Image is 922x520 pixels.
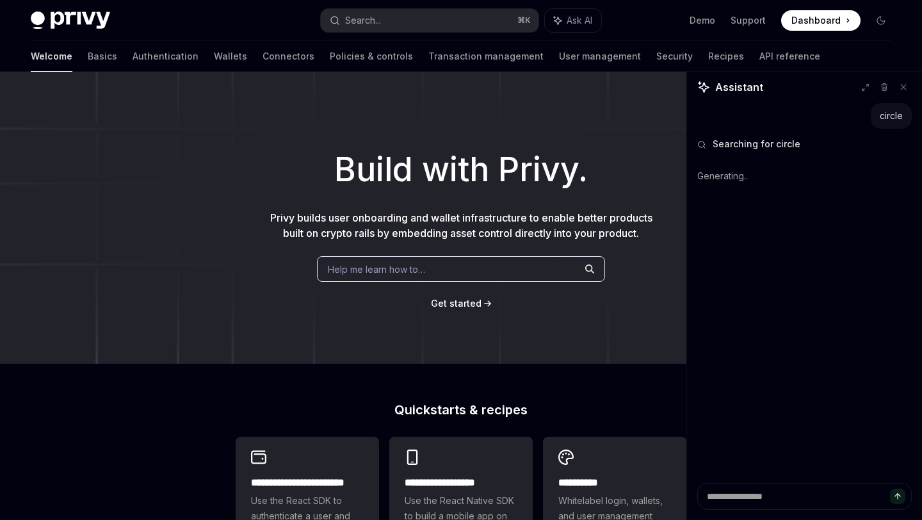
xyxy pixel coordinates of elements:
[781,10,861,31] a: Dashboard
[321,9,538,32] button: Search...⌘K
[656,41,693,72] a: Security
[236,403,686,416] h2: Quickstarts & recipes
[708,41,744,72] a: Recipes
[31,41,72,72] a: Welcome
[697,159,912,193] div: Generating..
[871,10,891,31] button: Toggle dark mode
[697,138,912,150] button: Searching for circle
[567,14,592,27] span: Ask AI
[791,14,841,27] span: Dashboard
[517,15,531,26] span: ⌘ K
[690,14,715,27] a: Demo
[88,41,117,72] a: Basics
[214,41,247,72] a: Wallets
[431,298,481,309] span: Get started
[715,79,763,95] span: Assistant
[263,41,314,72] a: Connectors
[20,145,902,195] h1: Build with Privy.
[428,41,544,72] a: Transaction management
[731,14,766,27] a: Support
[133,41,198,72] a: Authentication
[345,13,381,28] div: Search...
[270,211,652,240] span: Privy builds user onboarding and wallet infrastructure to enable better products built on crypto ...
[431,297,481,310] a: Get started
[759,41,820,72] a: API reference
[713,138,800,150] span: Searching for circle
[559,41,641,72] a: User management
[330,41,413,72] a: Policies & controls
[328,263,425,276] span: Help me learn how to…
[545,9,601,32] button: Ask AI
[890,489,905,504] button: Send message
[880,110,903,122] div: circle
[31,12,110,29] img: dark logo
